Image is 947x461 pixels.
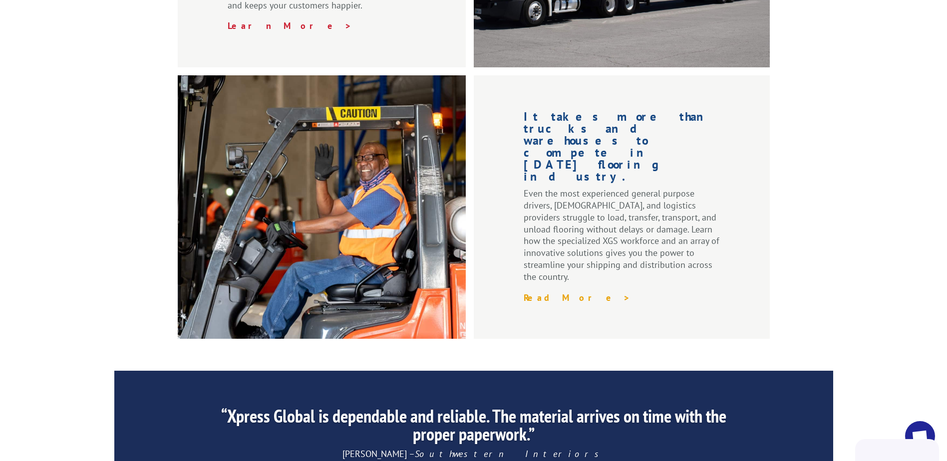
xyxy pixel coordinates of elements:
h1: It takes more than trucks and warehouses to compete in [DATE] flooring industry. [524,111,720,188]
h2: “Xpress Global is dependable and reliable. The material arrives on time with the proper paperwork.” [208,407,739,448]
a: Learn More > [228,20,352,31]
em: Southwestern Interiors [415,448,605,460]
div: Open chat [905,421,935,451]
p: [PERSON_NAME] – [208,448,739,460]
p: Even the most experienced general purpose drivers, [DEMOGRAPHIC_DATA], and logistics providers st... [524,188,720,291]
a: Read More > [524,292,631,303]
